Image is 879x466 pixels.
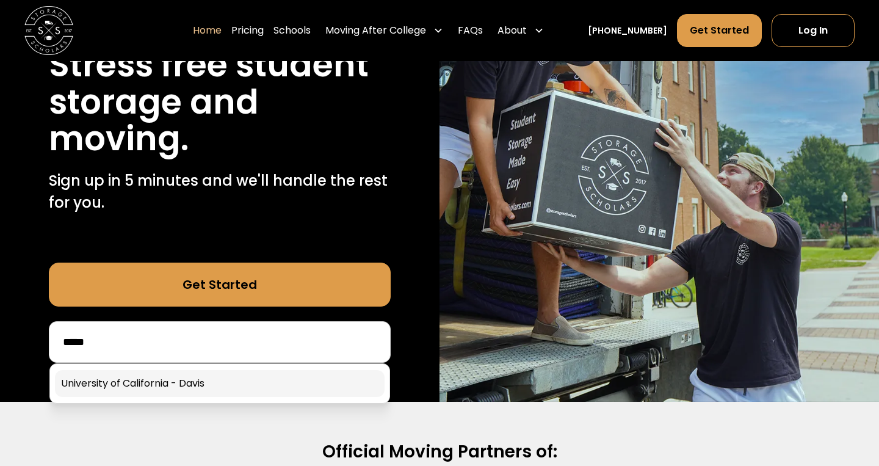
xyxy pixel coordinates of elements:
[49,170,391,214] p: Sign up in 5 minutes and we'll handle the rest for you.
[772,14,855,47] a: Log In
[49,263,391,307] a: Get Started
[458,13,483,48] a: FAQs
[497,23,527,38] div: About
[588,24,667,37] a: [PHONE_NUMBER]
[493,13,549,48] div: About
[677,14,762,47] a: Get Started
[273,13,311,48] a: Schools
[49,441,830,463] h2: Official Moving Partners of:
[320,13,448,48] div: Moving After College
[231,13,264,48] a: Pricing
[24,6,73,55] img: Storage Scholars main logo
[49,46,391,158] h1: Stress free student storage and moving.
[325,23,426,38] div: Moving After College
[193,13,222,48] a: Home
